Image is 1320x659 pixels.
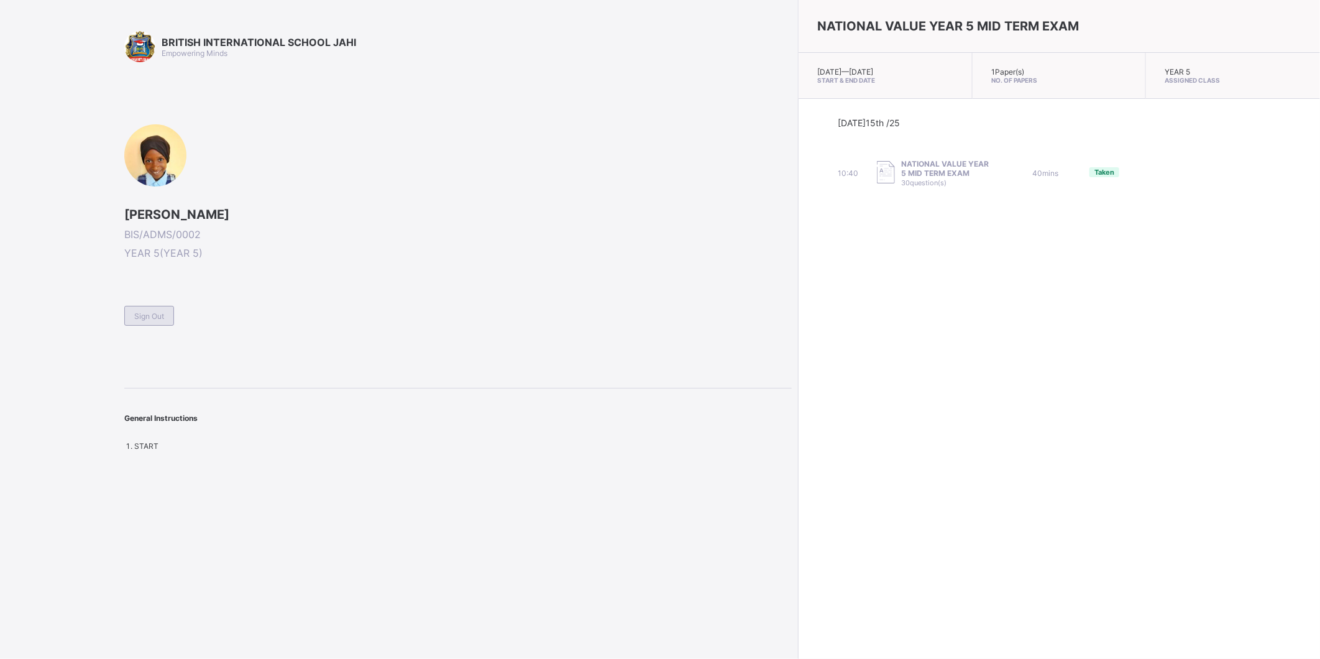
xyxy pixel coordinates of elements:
span: YEAR 5 ( YEAR 5 ) [124,247,792,259]
span: START [134,441,158,451]
span: Taken [1094,168,1114,177]
span: No. of Papers [991,76,1127,84]
span: 40 mins [1032,168,1058,178]
span: Empowering Minds [162,48,227,58]
span: NATIONAL VALUE YEAR 5 MID TERM EXAM [817,19,1079,34]
span: BRITISH INTERNATIONAL SCHOOL JAHI [162,36,356,48]
span: [DATE] 15th /25 [838,118,900,128]
span: Assigned Class [1165,76,1301,84]
span: 30 question(s) [901,178,946,187]
span: NATIONAL VALUE YEAR 5 MID TERM EXAM [901,159,995,178]
span: [PERSON_NAME] [124,207,792,222]
span: [DATE] — [DATE] [817,67,873,76]
span: General Instructions [124,413,198,423]
span: BIS/ADMS/0002 [124,228,792,241]
span: Sign Out [134,311,164,321]
span: YEAR 5 [1165,67,1190,76]
span: 1 Paper(s) [991,67,1024,76]
img: take_paper.cd97e1aca70de81545fe8e300f84619e.svg [877,161,895,184]
span: Start & End Date [817,76,953,84]
span: 10:40 [838,168,858,178]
